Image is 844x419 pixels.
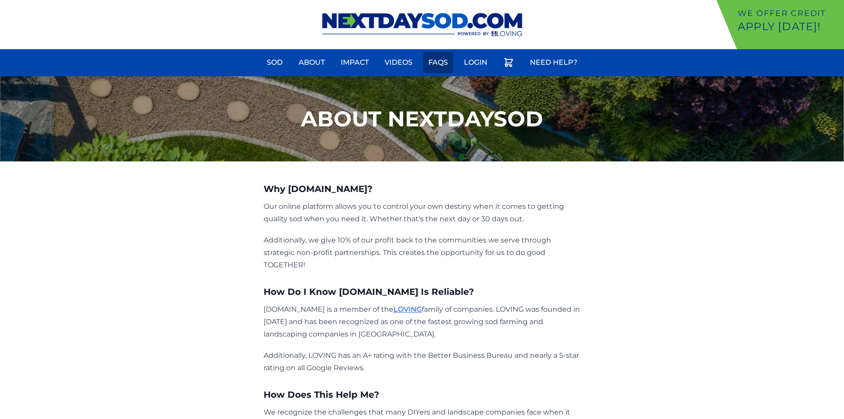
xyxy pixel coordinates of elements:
[264,234,580,271] p: Additionally, we give 10% of our profit back to the communities we serve through strategic non-pr...
[261,52,288,73] a: Sod
[738,7,840,20] p: We offer Credit
[738,20,840,34] p: Apply [DATE]!
[459,52,493,73] a: Login
[379,52,418,73] a: Videos
[264,286,580,298] h3: How Do I Know [DOMAIN_NAME] Is Reliable?
[335,52,374,73] a: Impact
[301,108,543,129] h1: About NextDaySod
[525,52,583,73] a: Need Help?
[264,183,580,195] h3: Why [DOMAIN_NAME]?
[423,52,453,73] a: FAQs
[264,388,580,401] h3: How Does This Help Me?
[264,200,580,225] p: Our online platform allows you to control your own destiny when it comes to getting quality sod w...
[393,305,422,313] a: LOVING
[264,349,580,374] p: Additionally, LOVING has an A+ rating with the Better Business Bureau and nearly a 5-star rating ...
[293,52,330,73] a: About
[264,303,580,341] p: [DOMAIN_NAME] is a member of the family of companies. LOVING was founded in [DATE] and has been r...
